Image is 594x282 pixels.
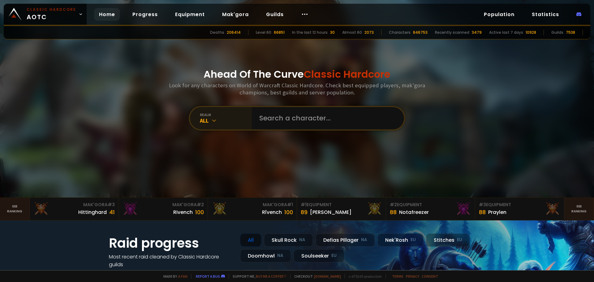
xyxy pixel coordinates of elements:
[413,30,428,35] div: 846753
[30,198,119,220] a: Mak'Gora#3Hittinghard41
[109,253,233,268] h4: Most recent raid cleaned by Classic Hardcore guilds
[479,202,486,208] span: # 3
[4,4,87,25] a: Classic HardcoreAOTC
[564,198,594,220] a: Seeranking
[488,208,506,216] div: Praylen
[109,269,149,276] a: See all progress
[301,202,382,208] div: Equipment
[119,198,208,220] a: Mak'Gora#2Rivench100
[170,8,210,21] a: Equipment
[392,274,403,279] a: Terms
[94,8,120,21] a: Home
[196,274,220,279] a: Report a bug
[386,198,475,220] a: #2Equipment88Notafreezer
[422,274,438,279] a: Consent
[217,8,254,21] a: Mak'gora
[210,30,224,35] div: Deaths
[262,208,282,216] div: Rîvench
[551,30,563,35] div: Guilds
[299,237,305,243] small: NA
[227,30,241,35] div: 206414
[390,208,397,216] div: 88
[178,274,187,279] a: a fan
[479,8,519,21] a: Population
[435,30,469,35] div: Recently scanned
[261,8,289,21] a: Guilds
[301,202,307,208] span: # 1
[475,198,564,220] a: #3Equipment88Praylen
[108,202,115,208] span: # 3
[330,30,335,35] div: 30
[287,202,293,208] span: # 1
[472,30,482,35] div: 3479
[301,208,308,216] div: 89
[27,7,76,12] small: Classic Hardcore
[290,274,341,279] span: Checkout
[527,8,564,21] a: Statistics
[240,233,261,247] div: All
[426,233,470,247] div: Stitches
[342,30,362,35] div: Almost 60
[173,208,193,216] div: Rivench
[127,8,163,21] a: Progress
[166,82,428,96] h3: Look for any characters on World of Warcraft Classic Hardcore. Check best equipped players, mak'g...
[411,237,416,243] small: EU
[406,274,419,279] a: Privacy
[200,117,252,124] div: All
[160,274,187,279] span: Made by
[212,202,293,208] div: Mak'Gora
[109,208,115,216] div: 41
[526,30,536,35] div: 10928
[197,202,204,208] span: # 2
[566,30,575,35] div: 7538
[27,7,76,22] span: AOTC
[331,253,337,259] small: EU
[264,233,313,247] div: Skull Rock
[390,202,397,208] span: # 2
[399,208,429,216] div: Notafreezer
[256,107,397,129] input: Search a character...
[277,253,283,259] small: NA
[457,237,462,243] small: EU
[489,30,523,35] div: Active last 7 days
[304,67,390,81] span: Classic Hardcore
[292,30,328,35] div: In the last 12 hours
[345,274,382,279] span: v. d752d5 - production
[256,30,271,35] div: Level 60
[297,198,386,220] a: #1Equipment89[PERSON_NAME]
[256,274,286,279] a: Buy me a coffee
[479,202,560,208] div: Equipment
[284,208,293,216] div: 100
[377,233,424,247] div: Nek'Rosh
[389,30,411,35] div: Characters
[310,208,351,216] div: [PERSON_NAME]
[123,202,204,208] div: Mak'Gora
[109,233,233,253] h1: Raid progress
[316,233,375,247] div: Defias Pillager
[78,208,107,216] div: Hittinghard
[229,274,286,279] span: Support me,
[195,208,204,216] div: 100
[364,30,374,35] div: 2073
[204,67,390,82] h1: Ahead Of The Curve
[294,249,344,262] div: Soulseeker
[314,274,341,279] a: [DOMAIN_NAME]
[479,208,486,216] div: 88
[361,237,367,243] small: NA
[390,202,471,208] div: Equipment
[240,249,291,262] div: Doomhowl
[33,202,115,208] div: Mak'Gora
[274,30,285,35] div: 66851
[208,198,297,220] a: Mak'Gora#1Rîvench100
[200,112,252,117] div: realm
